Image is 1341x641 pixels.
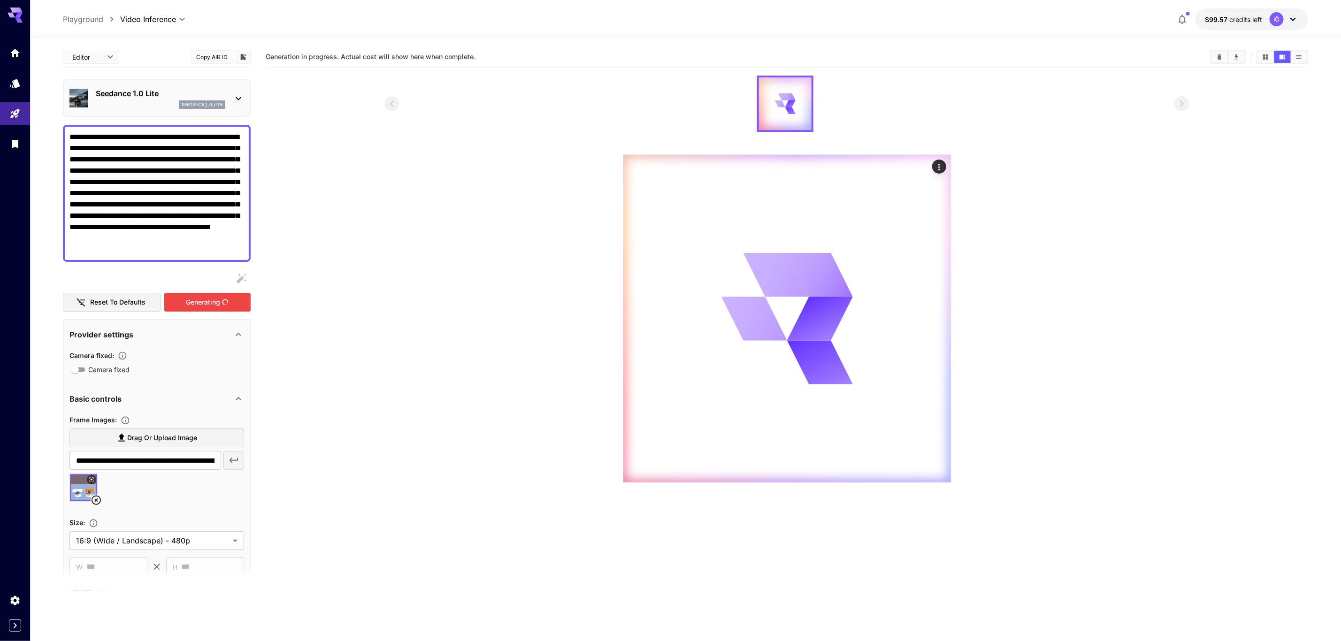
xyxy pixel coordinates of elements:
button: Add to library [239,51,247,62]
div: Basic controls [69,388,244,410]
button: Reset to defaults [63,293,161,312]
button: Adjust the dimensions of the generated image by specifying its width and height in pixels, or sel... [85,519,102,528]
div: Actions [932,160,946,174]
p: seedance_1_0_lite [182,101,222,108]
span: Size : [69,519,85,527]
button: Show media in list view [1291,51,1307,63]
p: Provider settings [69,329,133,340]
nav: breadcrumb [63,14,120,25]
button: Show media in video view [1274,51,1291,63]
span: Camera fixed : [69,351,114,359]
span: Frame Images : [69,416,117,424]
div: Library [9,138,21,150]
span: Camera fixed [88,365,130,374]
span: Generation in progress. Actual cost will show here when complete. [266,53,475,61]
span: W [76,562,83,572]
label: Drag or upload image [69,428,244,448]
p: Basic controls [69,393,122,404]
button: Copy AIR ID [191,50,233,64]
span: 16:9 (Wide / Landscape) - 480p [76,535,229,546]
div: IÖ [1270,12,1284,26]
span: credits left [1229,15,1262,23]
span: Video Inference [120,14,176,25]
div: Models [9,77,21,89]
button: Show media in grid view [1257,51,1274,63]
div: Provider settings [69,323,244,346]
button: Download All [1228,51,1245,63]
p: Seedance 1.0 Lite [96,88,225,99]
div: Show media in grid viewShow media in video viewShow media in list view [1257,50,1308,64]
button: Upload frame images. [117,416,134,425]
a: Playground [63,14,103,25]
span: Drag or upload image [127,432,197,444]
button: Expand sidebar [9,619,21,632]
div: Playground [9,108,21,120]
div: Home [9,47,21,59]
div: Seedance 1.0 Liteseedance_1_0_lite [69,84,244,113]
span: $99.57 [1205,15,1229,23]
div: Settings [9,595,21,606]
div: $99.57115 [1205,15,1262,24]
button: Clear All [1211,51,1228,63]
div: Clear AllDownload All [1211,50,1246,64]
button: $99.57115IÖ [1195,8,1308,30]
span: H [173,562,177,572]
span: Editor [72,52,101,62]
